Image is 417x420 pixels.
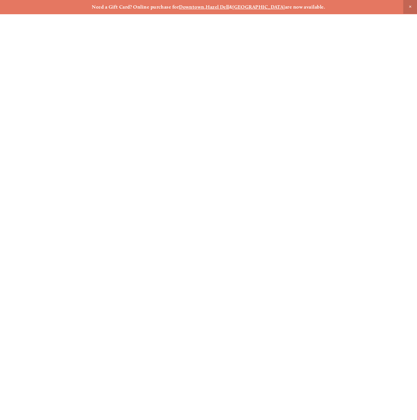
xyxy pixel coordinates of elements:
[204,4,206,10] strong: ,
[285,4,325,10] strong: are now available.
[179,4,204,10] a: Downtown
[92,4,179,10] strong: Need a Gift Card? Online purchase for
[232,4,285,10] a: [GEOGRAPHIC_DATA]
[229,4,232,10] strong: &
[206,4,229,10] a: Hazel Dell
